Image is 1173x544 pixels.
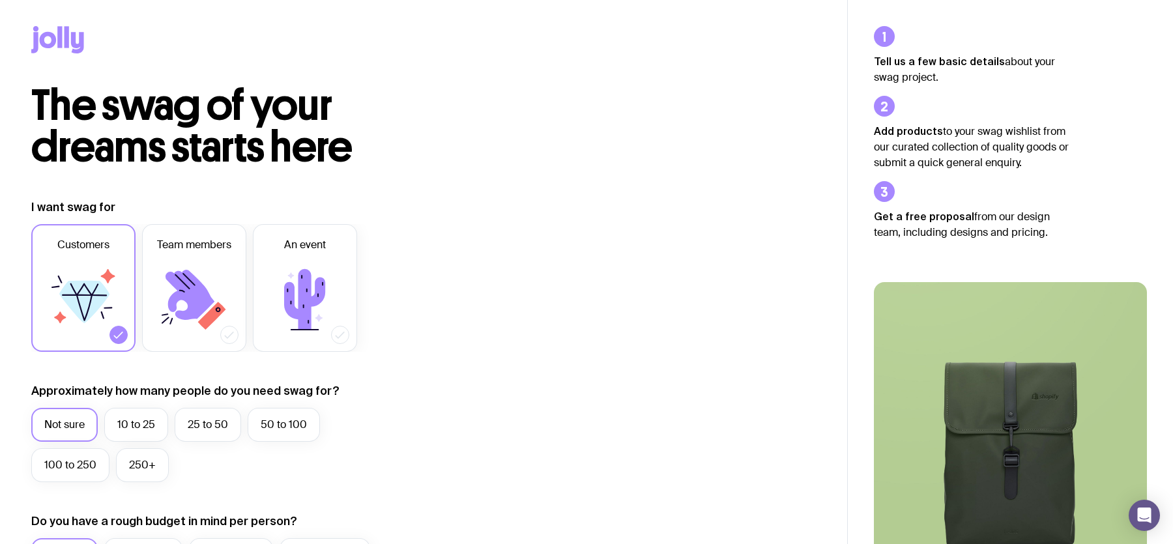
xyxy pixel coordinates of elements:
[874,125,943,137] strong: Add products
[31,408,98,442] label: Not sure
[31,79,353,173] span: The swag of your dreams starts here
[104,408,168,442] label: 10 to 25
[874,55,1005,67] strong: Tell us a few basic details
[874,208,1069,240] p: from our design team, including designs and pricing.
[31,199,115,215] label: I want swag for
[284,237,326,253] span: An event
[1129,500,1160,531] div: Open Intercom Messenger
[175,408,241,442] label: 25 to 50
[57,237,109,253] span: Customers
[31,448,109,482] label: 100 to 250
[31,383,340,399] label: Approximately how many people do you need swag for?
[157,237,231,253] span: Team members
[874,210,974,222] strong: Get a free proposal
[874,53,1069,85] p: about your swag project.
[116,448,169,482] label: 250+
[874,123,1069,171] p: to your swag wishlist from our curated collection of quality goods or submit a quick general enqu...
[248,408,320,442] label: 50 to 100
[31,513,297,529] label: Do you have a rough budget in mind per person?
